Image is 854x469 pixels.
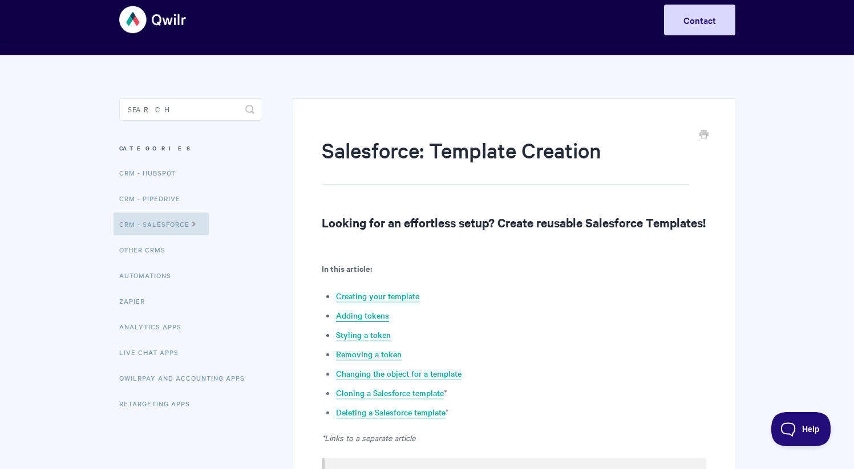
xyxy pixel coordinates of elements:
a: Automations [119,264,180,287]
a: Cloning a Salesforce template [336,387,444,399]
a: Creating your template [336,290,419,303]
a: CRM - HubSpot [119,161,184,184]
h2: Looking for an effortless setup? Create reusable Salesforce Templates! [322,213,706,231]
a: Other CRMs [119,238,174,261]
h3: Categories [119,138,261,158]
a: CRM - Salesforce [114,213,209,235]
a: Adding tokens [336,309,389,322]
a: Print this Article [699,129,709,141]
a: Zapier [119,289,153,312]
a: Analytics Apps [119,315,190,338]
h1: Salesforce: Template Creation [322,136,689,185]
a: Live Chat Apps [119,341,187,364]
a: QwilrPay and Accounting Apps [119,366,253,389]
a: Removing a token [336,348,402,361]
em: *Links to a separate article [322,432,415,443]
a: Changing the object for a template [336,368,462,380]
a: Styling a token [336,329,391,341]
b: In this article: [322,262,372,274]
a: Contact [664,5,735,35]
a: CRM - Pipedrive [119,187,189,210]
a: Retargeting Apps [119,392,199,415]
iframe: Toggle Customer Support [771,412,831,446]
a: Deleting a Salesforce template [336,406,446,419]
input: Search [119,98,261,121]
